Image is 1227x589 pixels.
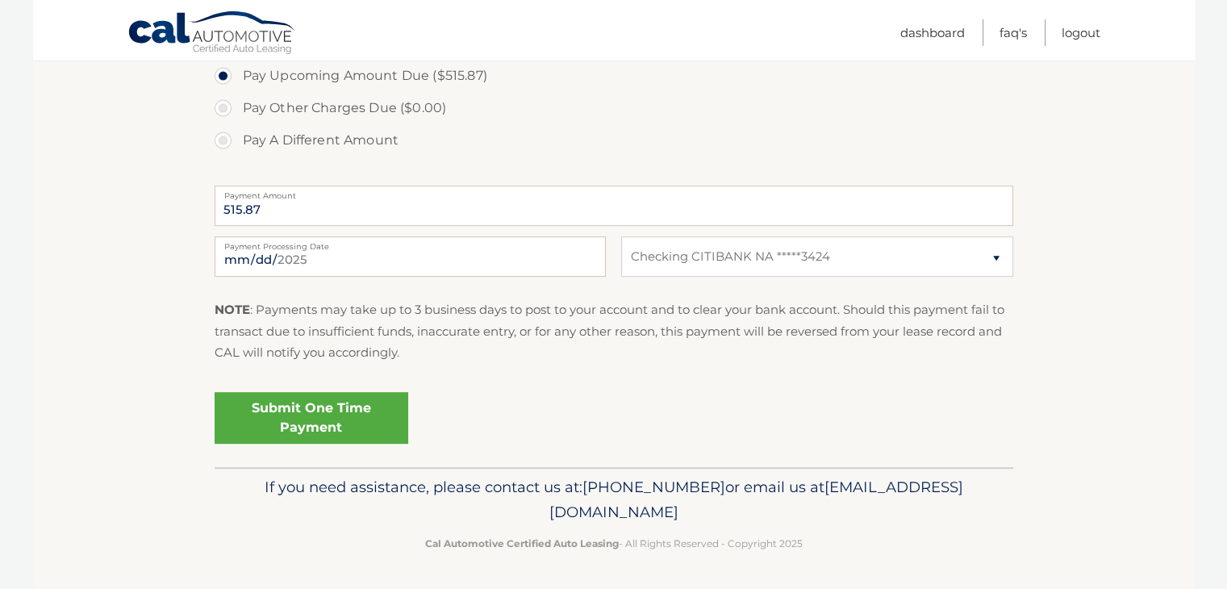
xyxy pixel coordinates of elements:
[225,535,1003,552] p: - All Rights Reserved - Copyright 2025
[215,302,250,317] strong: NOTE
[1000,19,1027,46] a: FAQ's
[215,392,408,444] a: Submit One Time Payment
[1062,19,1100,46] a: Logout
[215,299,1013,363] p: : Payments may take up to 3 business days to post to your account and to clear your bank account....
[215,124,1013,157] label: Pay A Different Amount
[900,19,965,46] a: Dashboard
[215,92,1013,124] label: Pay Other Charges Due ($0.00)
[225,474,1003,526] p: If you need assistance, please contact us at: or email us at
[582,478,725,496] span: [PHONE_NUMBER]
[215,186,1013,198] label: Payment Amount
[215,60,1013,92] label: Pay Upcoming Amount Due ($515.87)
[215,236,606,277] input: Payment Date
[215,236,606,249] label: Payment Processing Date
[425,537,619,549] strong: Cal Automotive Certified Auto Leasing
[215,186,1013,226] input: Payment Amount
[127,10,297,57] a: Cal Automotive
